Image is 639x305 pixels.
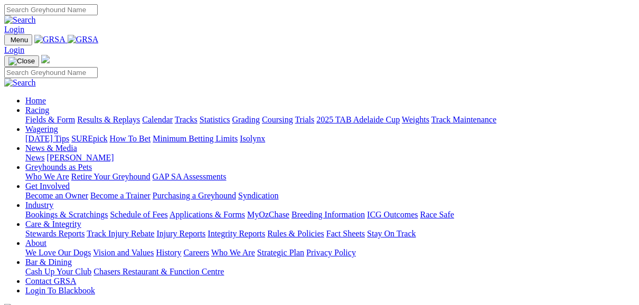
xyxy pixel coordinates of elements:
[25,201,53,209] a: Industry
[200,115,230,124] a: Statistics
[25,134,635,144] div: Wagering
[153,172,227,181] a: GAP SA Assessments
[170,210,245,219] a: Applications & Forms
[153,134,238,143] a: Minimum Betting Limits
[257,248,304,257] a: Strategic Plan
[68,35,99,44] img: GRSA
[4,25,24,34] a: Login
[4,45,24,54] a: Login
[306,248,356,257] a: Privacy Policy
[267,229,324,238] a: Rules & Policies
[4,55,39,67] button: Toggle navigation
[4,4,98,15] input: Search
[420,210,454,219] a: Race Safe
[93,267,224,276] a: Chasers Restaurant & Function Centre
[175,115,198,124] a: Tracks
[183,248,209,257] a: Careers
[156,229,205,238] a: Injury Reports
[295,115,314,124] a: Trials
[25,267,635,277] div: Bar & Dining
[153,191,236,200] a: Purchasing a Greyhound
[25,153,635,163] div: News & Media
[25,96,46,105] a: Home
[25,277,76,285] a: Contact GRSA
[25,125,58,134] a: Wagering
[240,134,265,143] a: Isolynx
[25,134,69,143] a: [DATE] Tips
[25,258,72,266] a: Bar & Dining
[110,134,151,143] a: How To Bet
[316,115,400,124] a: 2025 TAB Adelaide Cup
[156,248,181,257] a: History
[25,144,77,152] a: News & Media
[41,55,50,63] img: logo-grsa-white.png
[110,210,167,219] a: Schedule of Fees
[11,36,28,44] span: Menu
[262,115,293,124] a: Coursing
[93,248,154,257] a: Vision and Values
[71,172,151,181] a: Retire Your Greyhound
[211,248,255,257] a: Who We Are
[90,191,151,200] a: Become a Trainer
[25,191,88,200] a: Become an Owner
[142,115,173,124] a: Calendar
[431,115,496,124] a: Track Maintenance
[25,182,70,190] a: Get Involved
[232,115,260,124] a: Grading
[25,115,75,124] a: Fields & Form
[326,229,365,238] a: Fact Sheets
[25,248,91,257] a: We Love Our Dogs
[4,67,98,78] input: Search
[25,229,84,238] a: Stewards Reports
[238,191,278,200] a: Syndication
[25,153,44,162] a: News
[77,115,140,124] a: Results & Replays
[34,35,65,44] img: GRSA
[25,210,108,219] a: Bookings & Scratchings
[25,191,635,201] div: Get Involved
[25,210,635,220] div: Industry
[367,229,416,238] a: Stay On Track
[247,210,289,219] a: MyOzChase
[208,229,265,238] a: Integrity Reports
[25,163,92,171] a: Greyhounds as Pets
[87,229,154,238] a: Track Injury Rebate
[367,210,418,219] a: ICG Outcomes
[4,34,32,45] button: Toggle navigation
[25,106,49,115] a: Racing
[25,220,81,228] a: Care & Integrity
[4,78,36,88] img: Search
[25,248,635,258] div: About
[71,134,107,143] a: SUREpick
[25,172,635,182] div: Greyhounds as Pets
[46,153,114,162] a: [PERSON_NAME]
[4,15,36,25] img: Search
[25,267,91,276] a: Cash Up Your Club
[25,115,635,125] div: Racing
[402,115,429,124] a: Weights
[292,210,365,219] a: Breeding Information
[25,172,69,181] a: Who We Are
[25,239,46,247] a: About
[25,229,635,239] div: Care & Integrity
[25,286,95,295] a: Login To Blackbook
[8,57,35,65] img: Close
